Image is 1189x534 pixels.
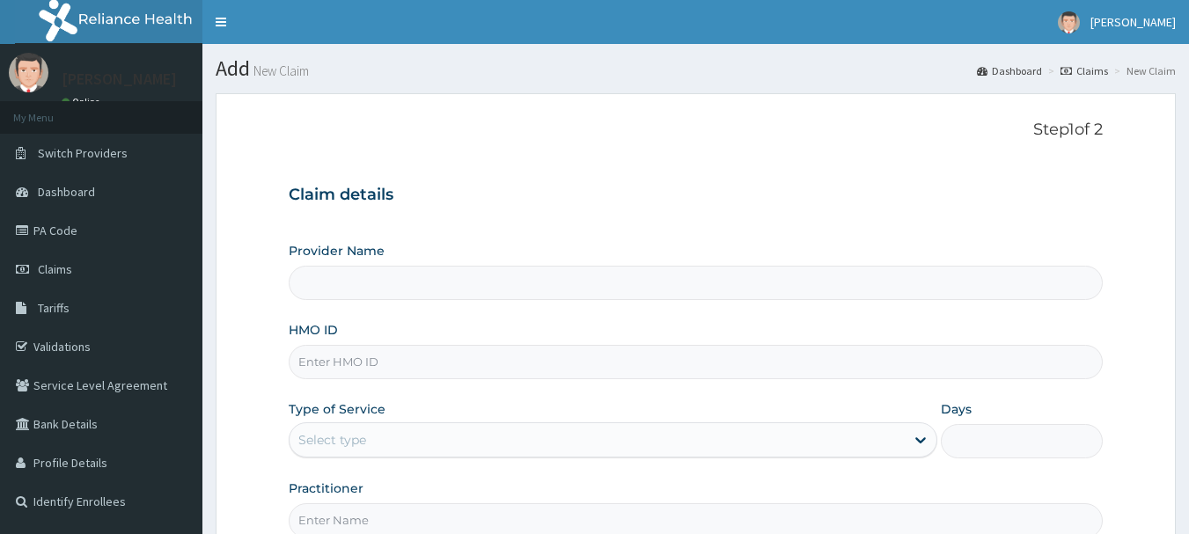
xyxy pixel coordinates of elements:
[289,321,338,339] label: HMO ID
[1058,11,1080,33] img: User Image
[38,261,72,277] span: Claims
[941,400,972,418] label: Days
[1090,14,1176,30] span: [PERSON_NAME]
[38,184,95,200] span: Dashboard
[289,121,1104,140] p: Step 1 of 2
[298,431,366,449] div: Select type
[38,145,128,161] span: Switch Providers
[289,186,1104,205] h3: Claim details
[289,479,363,497] label: Practitioner
[1061,63,1108,78] a: Claims
[289,345,1104,379] input: Enter HMO ID
[38,300,70,316] span: Tariffs
[216,57,1176,80] h1: Add
[250,64,309,77] small: New Claim
[289,400,385,418] label: Type of Service
[977,63,1042,78] a: Dashboard
[62,71,177,87] p: [PERSON_NAME]
[1110,63,1176,78] li: New Claim
[9,53,48,92] img: User Image
[62,96,104,108] a: Online
[289,242,385,260] label: Provider Name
